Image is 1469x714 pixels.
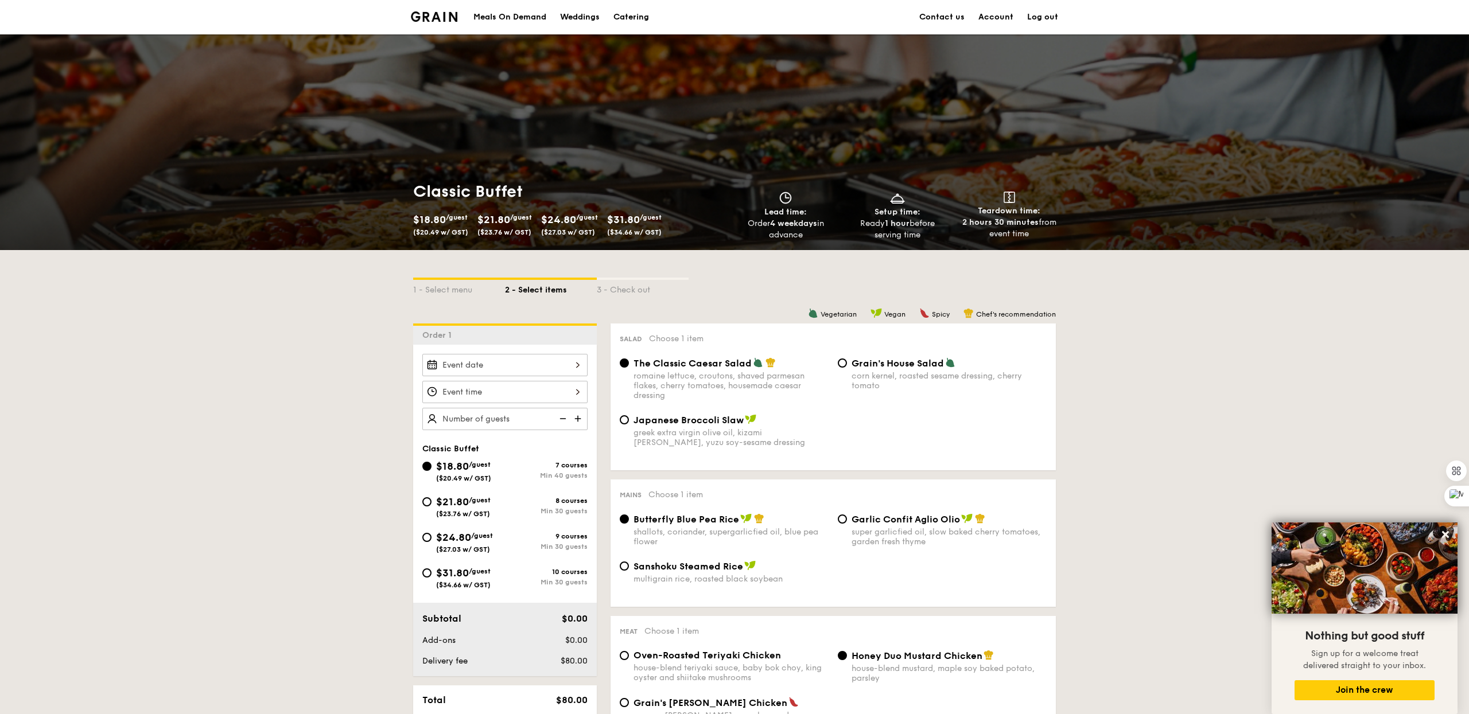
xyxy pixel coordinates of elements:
div: 2 - Select items [505,280,597,296]
span: Choose 1 item [649,334,704,344]
span: Vegetarian [821,310,857,318]
h1: Classic Buffet [413,181,730,202]
span: $18.80 [436,460,469,473]
div: 8 courses [505,497,588,505]
span: /guest [640,213,662,221]
input: Grain's [PERSON_NAME] Chickennyonya [PERSON_NAME], masala powder, lemongrass [620,698,629,707]
span: $0.00 [565,635,588,645]
img: icon-clock.2db775ea.svg [777,192,794,204]
div: 7 courses [505,461,588,469]
span: $21.80 [477,213,510,226]
img: icon-teardown.65201eee.svg [1004,192,1015,203]
div: shallots, coriander, supergarlicfied oil, blue pea flower [634,527,829,547]
div: from event time [958,217,1060,240]
span: Choose 1 item [644,626,699,636]
input: $21.80/guest($23.76 w/ GST)8 coursesMin 30 guests [422,497,432,506]
span: /guest [471,532,493,540]
span: Delivery fee [422,656,468,666]
span: $31.80 [436,567,469,579]
span: Grain's House Salad [852,358,944,369]
input: $31.80/guest($34.66 w/ GST)10 coursesMin 30 guests [422,568,432,578]
input: The Classic Caesar Saladromaine lettuce, croutons, shaved parmesan flakes, cherry tomatoes, house... [620,358,629,368]
input: Honey Duo Mustard Chickenhouse-blend mustard, maple soy baked potato, parsley [838,651,847,660]
span: Nothing but good stuff [1305,629,1424,643]
div: 1 - Select menu [413,280,505,296]
span: Subtotal [422,613,461,624]
span: ($23.76 w/ GST) [436,510,490,518]
img: icon-vegan.f8ff3823.svg [961,513,973,524]
span: ($34.66 w/ GST) [607,228,662,236]
img: icon-vegetarian.fe4039eb.svg [808,308,818,318]
div: Ready before serving time [846,218,949,241]
span: ($20.49 w/ GST) [436,474,491,482]
span: ($34.66 w/ GST) [436,581,491,589]
span: Butterfly Blue Pea Rice [634,514,739,525]
div: multigrain rice, roasted black soybean [634,574,829,584]
span: /guest [510,213,532,221]
span: Lead time: [764,207,807,217]
span: $80.00 [561,656,588,666]
span: Add-ons [422,635,456,645]
div: house-blend mustard, maple soy baked potato, parsley [852,664,1047,683]
span: Order 1 [422,330,456,340]
div: house-blend teriyaki sauce, baby bok choy, king oyster and shiitake mushrooms [634,663,829,682]
span: Honey Duo Mustard Chicken [852,650,982,661]
div: 10 courses [505,568,588,576]
span: ($27.03 w/ GST) [541,228,595,236]
input: $24.80/guest($27.03 w/ GST)9 coursesMin 30 guests [422,533,432,542]
div: Min 30 guests [505,543,588,551]
span: Meat [620,627,638,635]
div: romaine lettuce, croutons, shaved parmesan flakes, cherry tomatoes, housemade caesar dressing [634,371,829,400]
img: icon-vegetarian.fe4039eb.svg [945,357,955,368]
span: ($23.76 w/ GST) [477,228,531,236]
input: Event date [422,354,588,376]
span: Oven-Roasted Teriyaki Chicken [634,650,781,661]
span: Classic Buffet [422,444,479,454]
img: icon-chef-hat.a58ddaea.svg [963,308,974,318]
div: 3 - Check out [597,280,689,296]
div: Min 40 guests [505,471,588,479]
img: icon-dish.430c3a2e.svg [889,192,906,204]
span: Garlic Confit Aglio Olio [852,514,960,525]
img: icon-reduce.1d2dbef1.svg [553,408,570,430]
input: Sanshoku Steamed Ricemultigrain rice, roasted black soybean [620,561,629,571]
img: icon-spicy.37a8142b.svg [788,697,799,707]
input: $18.80/guest($20.49 w/ GST)7 coursesMin 40 guests [422,462,432,471]
img: icon-chef-hat.a58ddaea.svg [984,650,994,660]
strong: 4 weekdays [770,219,817,228]
img: icon-add.58712e84.svg [570,408,588,430]
button: Close [1436,525,1455,544]
div: super garlicfied oil, slow baked cherry tomatoes, garden fresh thyme [852,527,1047,547]
input: Grain's House Saladcorn kernel, roasted sesame dressing, cherry tomato [838,358,847,368]
div: Min 30 guests [505,578,588,586]
span: $24.80 [436,531,471,544]
span: /guest [446,213,468,221]
img: icon-vegan.f8ff3823.svg [745,414,756,424]
img: icon-chef-hat.a58ddaea.svg [754,513,764,524]
img: icon-vegan.f8ff3823.svg [744,560,756,571]
span: Chef's recommendation [976,310,1056,318]
span: Sign up for a welcome treat delivered straight to your inbox. [1303,649,1426,670]
span: Sanshoku Steamed Rice [634,561,743,572]
span: /guest [469,567,491,575]
div: Min 30 guests [505,507,588,515]
div: Order in advance [734,218,837,241]
span: /guest [469,496,491,504]
span: Vegan [884,310,906,318]
span: $31.80 [607,213,640,226]
div: greek extra virgin olive oil, kizami [PERSON_NAME], yuzu soy-sesame dressing [634,428,829,447]
img: icon-vegetarian.fe4039eb.svg [753,357,763,368]
button: Join the crew [1295,680,1435,700]
strong: 2 hours 30 minutes [962,217,1039,227]
span: ($27.03 w/ GST) [436,545,490,553]
strong: 1 hour [885,219,910,228]
img: icon-spicy.37a8142b.svg [919,308,930,318]
span: Total [422,695,446,705]
span: ($20.49 w/ GST) [413,228,468,236]
span: /guest [469,461,491,469]
span: Salad [620,335,642,343]
span: $24.80 [541,213,576,226]
span: $18.80 [413,213,446,226]
span: Teardown time: [978,206,1040,216]
img: icon-vegan.f8ff3823.svg [870,308,882,318]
